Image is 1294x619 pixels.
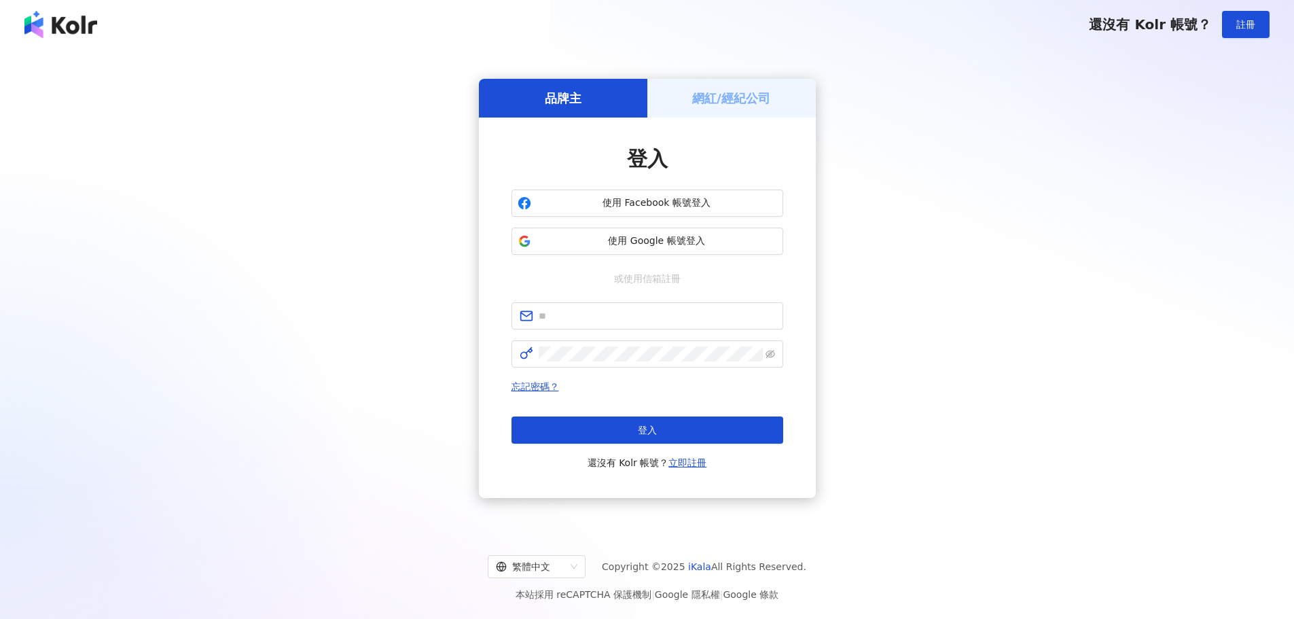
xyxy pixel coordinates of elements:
[688,561,711,572] a: iKala
[511,228,783,255] button: 使用 Google 帳號登入
[720,589,723,600] span: |
[723,589,778,600] a: Google 條款
[655,589,720,600] a: Google 隱私權
[627,147,668,171] span: 登入
[537,196,777,210] span: 使用 Facebook 帳號登入
[692,90,770,107] h5: 網紅/經紀公司
[545,90,581,107] h5: 品牌主
[537,234,777,248] span: 使用 Google 帳號登入
[1089,16,1211,33] span: 還沒有 Kolr 帳號？
[651,589,655,600] span: |
[511,190,783,217] button: 使用 Facebook 帳號登入
[638,425,657,436] span: 登入
[1222,11,1270,38] button: 註冊
[511,381,559,392] a: 忘記密碼？
[496,556,565,578] div: 繁體中文
[668,457,706,468] a: 立即註冊
[511,417,783,444] button: 登入
[766,349,775,359] span: eye-invisible
[605,271,690,286] span: 或使用信箱註冊
[1236,19,1255,30] span: 註冊
[24,11,97,38] img: logo
[588,455,707,471] span: 還沒有 Kolr 帳號？
[602,559,806,575] span: Copyright © 2025 All Rights Reserved.
[516,586,778,603] span: 本站採用 reCAPTCHA 保護機制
